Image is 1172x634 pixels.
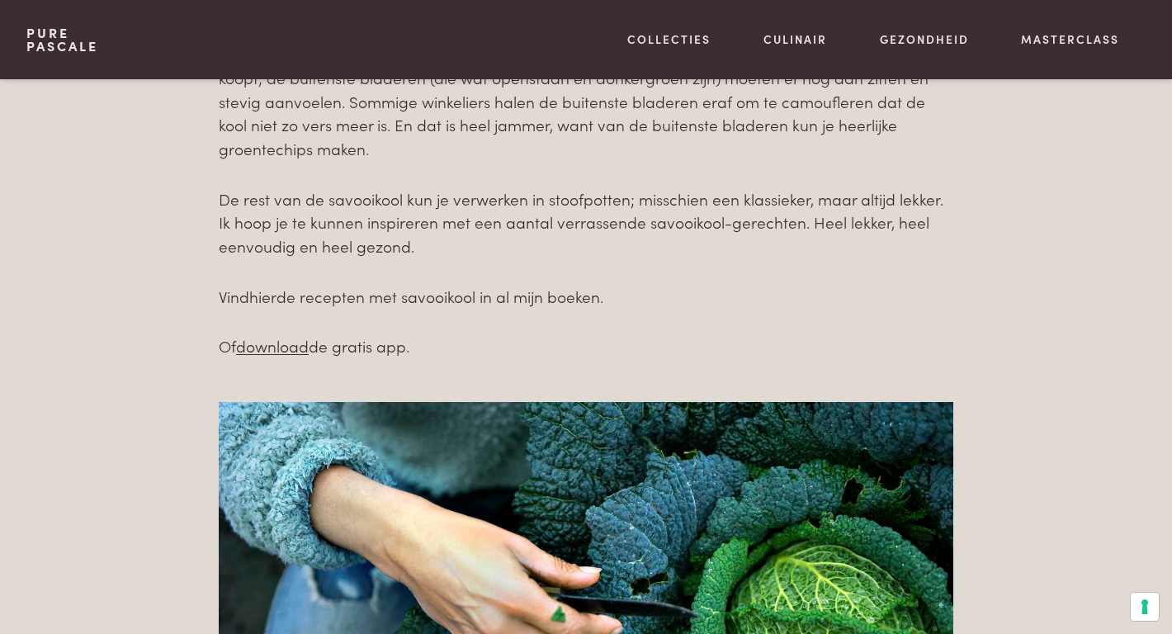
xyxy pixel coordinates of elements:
[219,187,953,258] p: De rest van de savooikool kun je verwerken in stoofpotten; misschien een klassieker, maar altijd ...
[249,285,276,307] a: hier
[219,285,953,309] p: Vind de recepten met savooikool in al mijn boeken.
[880,31,969,48] a: Gezondheid
[627,31,711,48] a: Collecties
[236,334,309,357] a: download
[219,19,953,161] p: [PERSON_NAME] scoren zeer goed als het om kankerpreventie gaat. Daarom zegt men vaak: kanker haat...
[219,334,953,358] p: Of de gratis app.
[26,26,98,53] a: PurePascale
[763,31,827,48] a: Culinair
[1021,31,1119,48] a: Masterclass
[1131,593,1159,621] button: Uw voorkeuren voor toestemming voor trackingtechnologieën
